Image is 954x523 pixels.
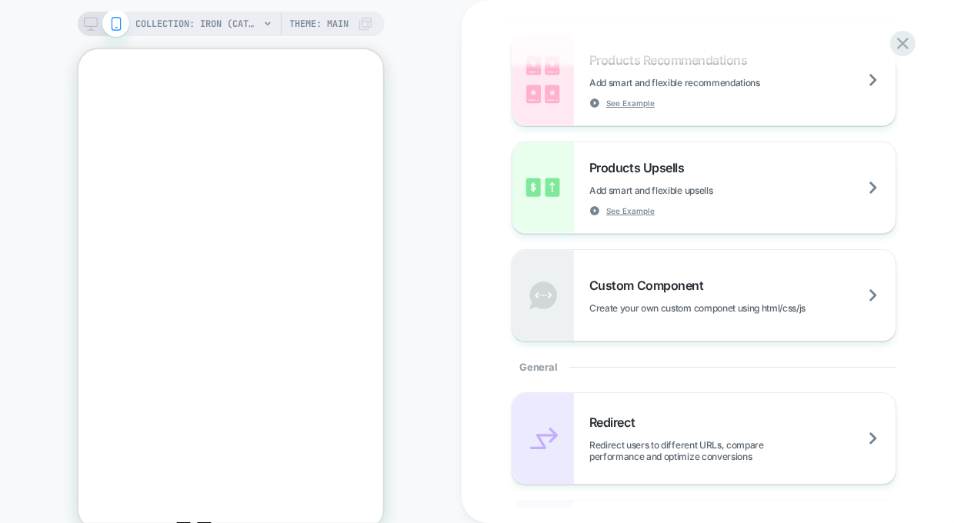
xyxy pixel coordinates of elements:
[589,77,837,88] span: Add smart and flexible recommendations
[589,185,789,196] span: Add smart and flexible upsells
[589,439,896,462] span: Redirect users to different URLs, compare performance and optimize conversions
[589,415,642,430] span: Redirect
[606,98,655,108] span: See Example
[589,52,755,68] span: Products Recommendations
[589,160,692,175] span: Products Upsells
[290,12,349,36] span: Theme: MAIN
[11,12,127,26] span: Hi. Need any help?
[512,341,896,392] div: General
[589,302,882,314] span: Create your own custom componet using html/css/js
[589,278,711,293] span: Custom Component
[136,12,259,36] span: COLLECTION: Iron (Category)
[606,205,655,216] span: See Example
